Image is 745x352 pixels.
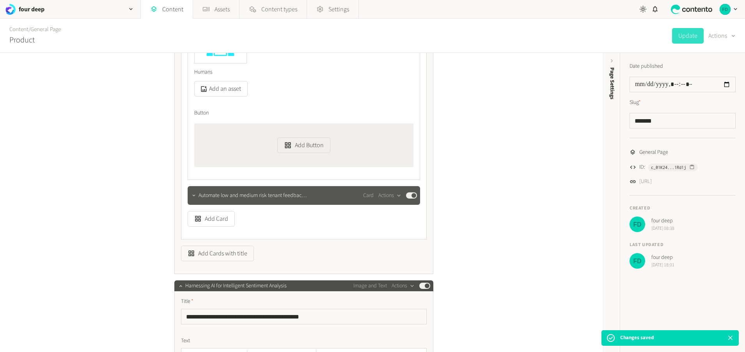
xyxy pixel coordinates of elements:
[639,178,652,186] a: [URL]
[181,297,193,306] span: Title
[378,191,401,200] button: Actions
[648,164,698,171] button: c_01K24...1Rd1j
[28,25,30,33] span: /
[392,281,415,290] button: Actions
[608,67,616,99] span: Page Settings
[181,246,254,261] button: Add Cards with title
[19,5,44,14] h2: four deep
[630,241,736,248] h4: Last updated
[363,192,374,200] span: Card
[277,137,330,153] button: Add Button
[199,192,308,200] span: Automate low and medium risk tenant feedback to efficiently …
[261,5,297,14] span: Content types
[630,205,736,212] h4: Created
[194,63,247,81] div: Humans
[328,5,349,14] span: Settings
[9,25,28,33] a: Content
[30,25,61,33] a: General Page
[9,34,35,46] h2: Product
[672,28,704,44] button: Update
[194,81,248,97] button: Add an asset
[708,28,736,44] button: Actions
[188,211,235,227] button: Add Card
[353,282,387,290] span: Image and Text
[651,217,674,225] span: four deep
[651,253,674,262] span: four deep
[639,148,668,157] span: General Page
[651,262,674,269] span: [DATE] 18:01
[5,4,16,15] img: four deep
[630,253,645,269] img: four deep
[630,62,663,70] label: Date published
[181,337,190,345] span: Text
[630,216,645,232] img: four deep
[185,282,287,290] span: Harnessing AI for Intelligent Sentiment Analysis
[651,164,686,171] span: c_01K24...1Rd1j
[630,99,641,107] label: Slug
[639,163,645,171] span: ID:
[620,334,654,342] p: Changes saved
[194,109,209,117] span: Button
[720,4,731,15] img: four deep
[651,225,674,232] span: [DATE] 08:38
